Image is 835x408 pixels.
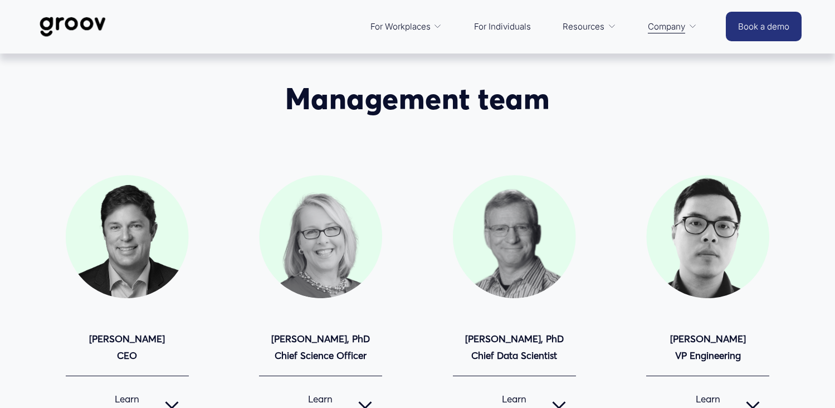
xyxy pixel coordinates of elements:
strong: [PERSON_NAME], PhD Chief Data Scientist [465,333,564,362]
a: Book a demo [726,12,802,41]
strong: [PERSON_NAME] VP Engineering [670,333,746,362]
a: folder dropdown [365,13,448,40]
span: For Workplaces [370,19,431,34]
strong: [PERSON_NAME], PhD Chief Science Officer [271,333,370,362]
h2: Management team [33,81,802,116]
span: Resources [563,19,604,34]
a: For Individuals [468,13,536,40]
span: Company [648,19,685,34]
a: folder dropdown [642,13,702,40]
strong: [PERSON_NAME] CEO [89,333,165,362]
img: Groov | Workplace Science Platform | Unlock Performance | Drive Results [33,8,112,45]
a: folder dropdown [557,13,622,40]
